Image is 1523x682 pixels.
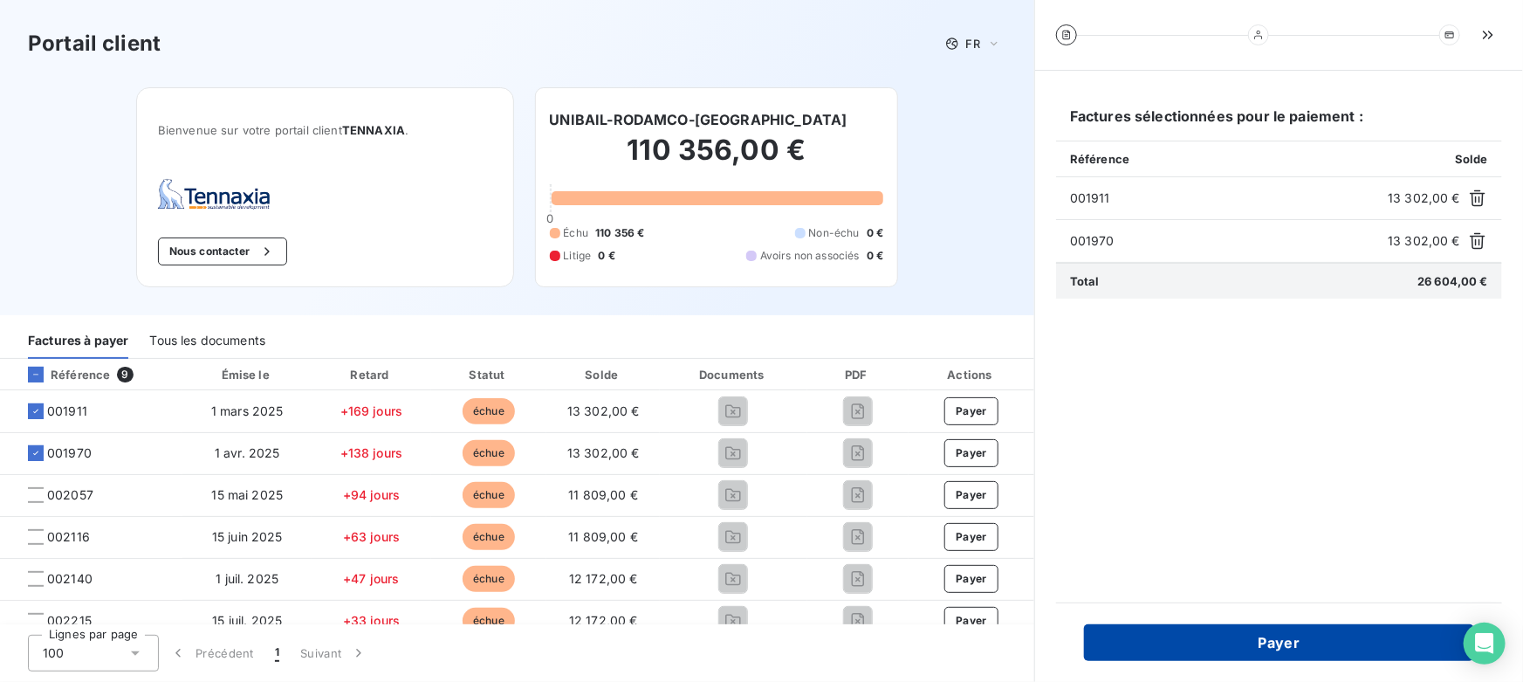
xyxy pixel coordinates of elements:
[275,644,279,662] span: 1
[158,123,492,137] span: Bienvenue sur votre portail client .
[264,635,290,672] button: 1
[216,571,278,586] span: 1 juil. 2025
[340,403,403,418] span: +169 jours
[568,529,638,544] span: 11 809,00 €
[159,635,264,672] button: Précédent
[463,566,515,592] span: échue
[463,398,515,424] span: échue
[290,635,378,672] button: Suivant
[809,225,860,241] span: Non-échu
[966,37,980,51] span: FR
[47,403,87,420] span: 001911
[867,248,883,264] span: 0 €
[1070,232,1381,250] span: 001970
[550,133,884,185] h2: 110 356,00 €
[463,482,515,508] span: échue
[944,607,998,635] button: Payer
[149,322,265,359] div: Tous les documents
[211,487,283,502] span: 15 mai 2025
[811,366,906,383] div: PDF
[14,367,110,382] div: Référence
[944,565,998,593] button: Payer
[47,486,93,504] span: 002057
[760,248,860,264] span: Avoirs non associés
[343,571,399,586] span: +47 jours
[1070,274,1100,288] span: Total
[1388,232,1460,250] span: 13 302,00 €
[343,613,400,628] span: +33 jours
[595,225,644,241] span: 110 356 €
[598,248,614,264] span: 0 €
[1388,189,1460,207] span: 13 302,00 €
[569,571,638,586] span: 12 172,00 €
[158,179,270,210] img: Company logo
[1464,623,1506,665] div: Open Intercom Messenger
[867,225,883,241] span: 0 €
[28,322,128,359] div: Factures à payer
[550,366,656,383] div: Solde
[211,403,284,418] span: 1 mars 2025
[944,481,998,509] button: Payer
[567,445,640,460] span: 13 302,00 €
[1056,106,1502,141] h6: Factures sélectionnées pour le paiement :
[215,445,280,460] span: 1 avr. 2025
[944,439,998,467] button: Payer
[343,529,400,544] span: +63 jours
[912,366,1031,383] div: Actions
[315,366,427,383] div: Retard
[47,528,90,546] span: 002116
[569,613,638,628] span: 12 172,00 €
[47,444,92,462] span: 001970
[158,238,287,265] button: Nous contacter
[117,367,133,382] span: 9
[435,366,544,383] div: Statut
[342,123,405,137] span: TENNAXIA
[212,529,283,544] span: 15 juin 2025
[568,487,638,502] span: 11 809,00 €
[47,570,93,588] span: 002140
[567,403,640,418] span: 13 302,00 €
[340,445,403,460] span: +138 jours
[944,397,998,425] button: Payer
[944,523,998,551] button: Payer
[186,366,308,383] div: Émise le
[463,440,515,466] span: échue
[43,644,64,662] span: 100
[564,248,592,264] span: Litige
[1084,624,1474,661] button: Payer
[1070,152,1129,166] span: Référence
[663,366,804,383] div: Documents
[550,109,847,130] h6: UNIBAIL-RODAMCO-[GEOGRAPHIC_DATA]
[564,225,589,241] span: Échu
[28,28,161,59] h3: Portail client
[463,524,515,550] span: échue
[212,613,282,628] span: 15 juil. 2025
[47,612,92,630] span: 002215
[343,487,400,502] span: +94 jours
[1455,152,1488,166] span: Solde
[463,608,515,634] span: échue
[1417,274,1488,288] span: 26 604,00 €
[546,211,553,225] span: 0
[1070,189,1381,207] span: 001911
